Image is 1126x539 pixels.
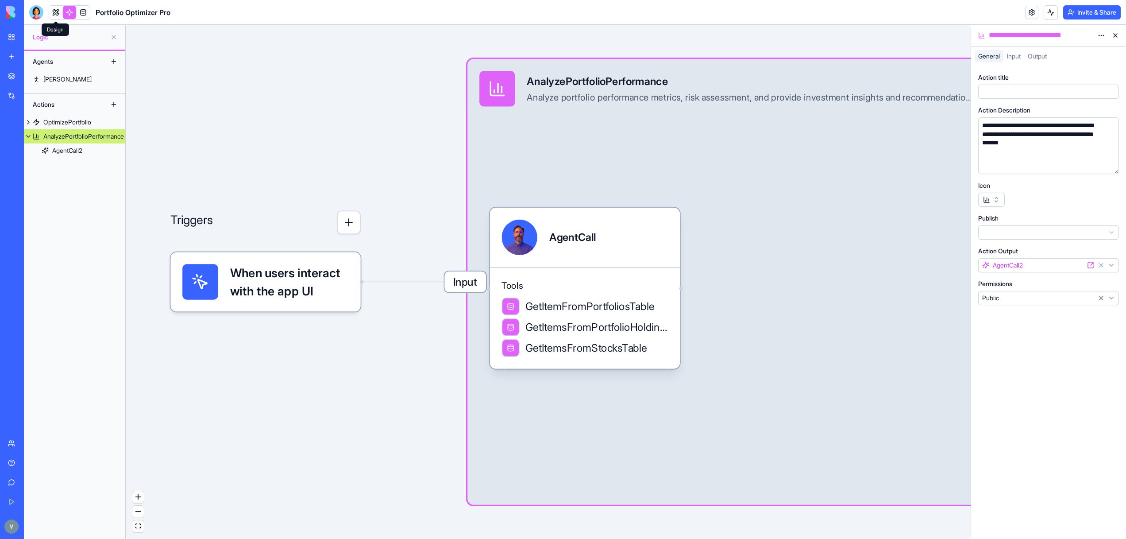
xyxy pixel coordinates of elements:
[52,146,82,155] div: AgentCall2
[978,181,990,190] label: Icon
[978,279,1012,288] label: Permissions
[978,52,1000,60] span: General
[501,279,668,291] span: Tools
[978,73,1009,82] label: Action title
[24,129,125,143] a: AnalyzePortfolioPerformance
[24,72,125,86] a: [PERSON_NAME]
[1028,52,1047,60] span: Output
[43,75,92,84] div: [PERSON_NAME]
[43,132,124,141] div: AnalyzePortfolioPerformance
[527,92,972,104] div: Analyze portfolio performance metrics, risk assessment, and provide investment insights and recom...
[527,74,972,89] div: AnalyzePortfolioPerformance
[490,208,680,369] div: AgentCallToolsGetItemFromPortfoliosTableGetItemsFromPortfolioHoldingsTableGetItemsFromStocksTable
[42,23,69,36] div: Design
[1063,5,1121,19] button: Invite & Share
[4,520,19,534] img: ACg8ocL-WirufR1PH3kT1x-OSmDpb6EIyubJITZQ2DTWGYZvJc2G8A=s96-c
[525,341,647,356] span: GetItemsFromStocksTable
[467,59,1067,504] div: InputAnalyzePortfolioPerformanceAnalyze portfolio performance metrics, risk assessment, and provi...
[24,115,125,129] a: OptimizePortfolio
[96,7,170,18] span: Portfolio Optimizer Pro
[132,491,144,503] button: zoom in
[28,97,99,112] div: Actions
[525,320,668,335] span: GetItemsFromPortfolioHoldingsTable
[170,210,213,234] p: Triggers
[444,271,486,292] span: Input
[28,54,99,69] div: Agents
[24,143,125,158] a: AgentCall2
[43,118,91,127] div: OptimizePortfolio
[230,264,349,300] span: When users interact with the app UI
[978,247,1018,256] label: Action Output
[1007,52,1021,60] span: Input
[132,520,144,532] button: fit view
[525,299,655,314] span: GetItemFromPortfoliosTable
[978,214,999,223] label: Publish
[978,106,1030,115] label: Action Description
[132,506,144,518] button: zoom out
[170,252,360,311] div: When users interact with the app UI
[549,230,596,245] div: AgentCall
[6,6,61,19] img: logo
[170,163,360,311] div: Triggers
[33,33,107,42] span: Logic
